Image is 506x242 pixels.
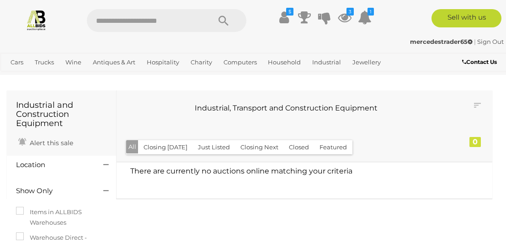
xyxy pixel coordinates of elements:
[277,9,291,26] a: $
[235,140,284,154] button: Closing Next
[474,38,476,45] span: |
[66,70,138,85] a: [GEOGRAPHIC_DATA]
[264,55,304,70] a: Household
[16,101,107,128] h1: Industrial and Construction Equipment
[462,58,497,65] b: Contact Us
[89,55,139,70] a: Antiques & Art
[16,207,107,228] label: Items in ALLBIDS Warehouses
[201,9,246,32] button: Search
[26,9,47,31] img: Allbids.com.au
[143,55,183,70] a: Hospitality
[469,137,481,147] div: 0
[368,8,374,16] i: 1
[36,70,62,85] a: Sports
[7,55,27,70] a: Cars
[16,135,75,149] a: Alert this sale
[16,187,90,195] h4: Show Only
[410,38,474,45] a: mercedestrader65
[314,140,352,154] button: Featured
[7,70,32,85] a: Office
[138,140,193,154] button: Closing [DATE]
[126,140,138,153] button: All
[27,139,73,147] span: Alert this sale
[349,55,384,70] a: Jewellery
[31,55,58,70] a: Trucks
[462,57,499,67] a: Contact Us
[187,55,216,70] a: Charity
[220,55,261,70] a: Computers
[358,9,372,26] a: 1
[410,38,473,45] strong: mercedestrader65
[286,8,293,16] i: $
[309,55,345,70] a: Industrial
[62,55,85,70] a: Wine
[192,140,235,154] button: Just Listed
[431,9,501,27] a: Sell with us
[283,140,314,154] button: Closed
[133,104,439,112] h3: Industrial, Transport and Construction Equipment
[338,9,352,26] a: 3
[16,161,90,169] h4: Location
[477,38,504,45] a: Sign Out
[130,167,352,175] span: There are currently no auctions online matching your criteria
[346,8,354,16] i: 3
